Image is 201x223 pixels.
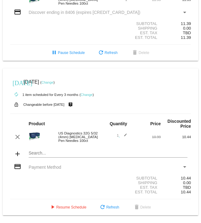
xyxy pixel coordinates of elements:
div: Shipping [100,180,161,185]
div: Subtotal [100,176,161,180]
div: Est. Tax [100,185,161,190]
button: Refresh [94,202,124,213]
mat-select: Payment Method [29,165,187,170]
span: 0.00 [183,180,191,185]
div: 11.39 [161,21,191,26]
span: Delete [131,51,149,55]
mat-icon: refresh [99,204,106,211]
button: Resume Schedule [44,202,91,213]
mat-icon: pause [50,49,58,57]
span: Delete [133,205,151,209]
mat-select: Payment Method [29,10,187,15]
span: 1 [117,134,127,137]
mat-icon: refresh [97,49,105,57]
mat-icon: live_help [67,101,74,109]
small: 1 item scheduled for Every 3 months [10,93,78,97]
mat-icon: credit_card [14,163,21,170]
mat-icon: [DATE] [13,79,20,86]
div: Subtotal [100,21,161,26]
mat-icon: edit [120,133,127,141]
small: ( ) [79,93,94,97]
strong: Discounted Price [167,119,191,129]
button: Refresh [92,47,123,58]
mat-icon: delete [133,204,140,211]
div: US Diagnostics 32G 5/32 (4mm) [MEDICAL_DATA] Pen Needles 100ct [55,131,101,142]
small: ( ) [40,81,55,84]
span: TBD [183,185,191,190]
a: Change [81,93,93,97]
span: Refresh [99,205,119,209]
div: Est. Tax [100,31,161,35]
span: Pause Schedule [50,51,85,55]
span: Discover ending in 8406 (expires [CREDIT_CARD_DATA]) [29,10,140,15]
span: [DATE] [24,79,39,85]
strong: Price [150,121,161,126]
small: Changeable before [DATE] [23,103,65,106]
div: 10.44 [161,135,191,139]
img: pen.png [29,130,41,143]
span: Payment Method [29,165,61,170]
strong: Product [29,121,45,126]
div: Est. Total [100,190,161,194]
span: 0.00 [183,26,191,31]
input: Search... [29,151,187,156]
mat-icon: play_arrow [49,204,56,211]
span: 10.44 [181,190,191,194]
div: Shipping [100,26,161,31]
span: 11.39 [181,35,191,40]
span: Refresh [97,51,118,55]
button: Delete [126,47,154,58]
strong: Quantity [110,121,127,126]
button: Delete [128,202,156,213]
span: Resume Schedule [49,205,86,209]
div: 10.44 [161,176,191,180]
mat-icon: lock_open [13,101,20,109]
mat-icon: add [14,150,21,158]
button: Pause Schedule [46,47,90,58]
div: 10.99 [131,135,161,139]
mat-icon: clear [14,133,21,141]
mat-icon: credit_card [14,8,21,16]
div: Est. Total [100,35,161,40]
mat-icon: delete [131,49,139,57]
span: TBD [183,31,191,35]
a: Change [42,81,54,84]
mat-icon: autorenew [13,91,20,98]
